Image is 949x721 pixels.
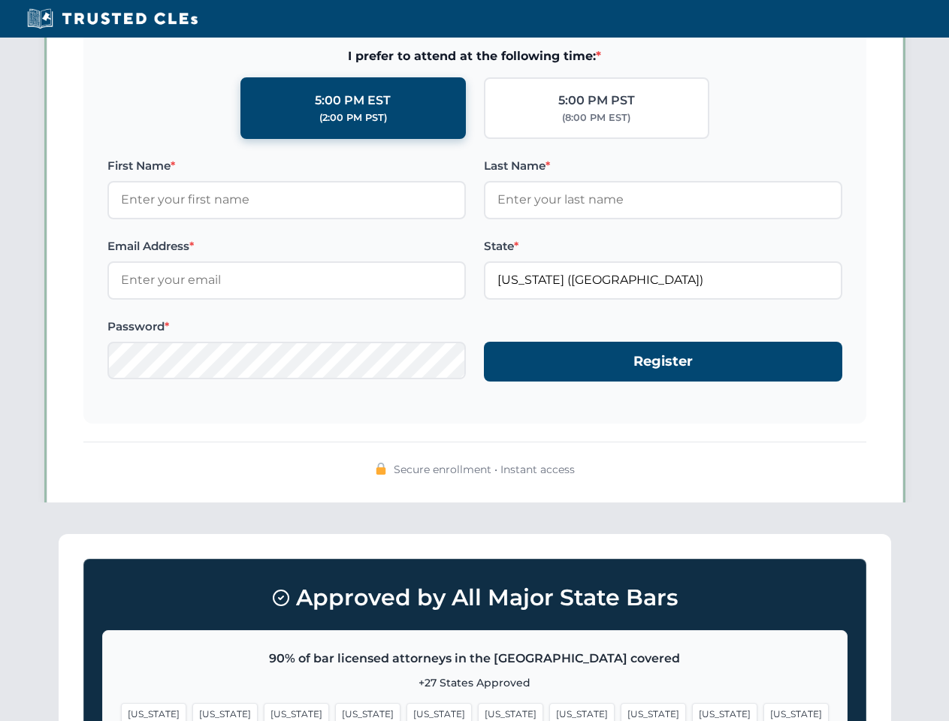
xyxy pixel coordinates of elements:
[484,342,842,382] button: Register
[102,578,848,618] h3: Approved by All Major State Bars
[394,461,575,478] span: Secure enrollment • Instant access
[558,91,635,110] div: 5:00 PM PST
[375,463,387,475] img: 🔒
[107,261,466,299] input: Enter your email
[107,318,466,336] label: Password
[484,237,842,255] label: State
[121,674,829,691] p: +27 States Approved
[484,261,842,299] input: Florida (FL)
[315,91,391,110] div: 5:00 PM EST
[484,157,842,175] label: Last Name
[107,157,466,175] label: First Name
[484,181,842,219] input: Enter your last name
[107,47,842,66] span: I prefer to attend at the following time:
[107,181,466,219] input: Enter your first name
[121,649,829,668] p: 90% of bar licensed attorneys in the [GEOGRAPHIC_DATA] covered
[107,237,466,255] label: Email Address
[562,110,630,125] div: (8:00 PM EST)
[23,8,202,30] img: Trusted CLEs
[319,110,387,125] div: (2:00 PM PST)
